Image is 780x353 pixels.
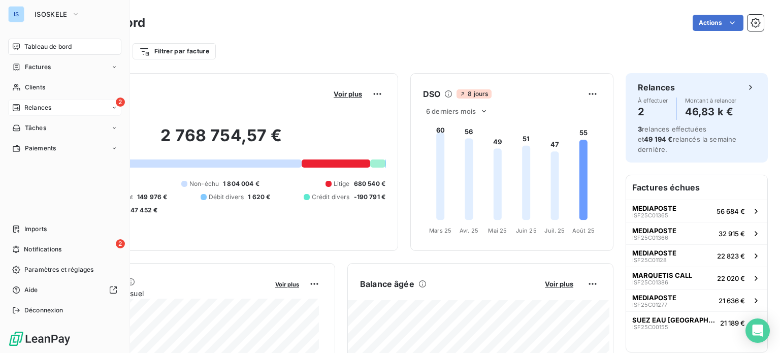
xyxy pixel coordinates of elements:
[8,100,121,116] a: 2Relances
[638,125,642,133] span: 3
[8,282,121,298] a: Aide
[334,90,362,98] span: Voir plus
[632,294,676,302] span: MEDIAPOSTE
[331,89,365,99] button: Voir plus
[638,125,736,153] span: relances effectuées et relancés la semaine dernière.
[8,331,71,347] img: Logo LeanPay
[334,179,350,188] span: Litige
[632,271,692,279] span: MARQUETIS CALL
[223,179,259,188] span: 1 804 004 €
[626,289,767,311] button: MEDIAPOSTEISF25C0127721 636 €
[632,227,676,235] span: MEDIAPOSTE
[717,207,745,215] span: 56 684 €
[632,279,668,285] span: ISF25C01386
[544,227,565,234] tspan: Juil. 25
[25,83,45,92] span: Clients
[248,192,270,202] span: 1 620 €
[8,79,121,95] a: Clients
[57,288,268,299] span: Chiffre d'affaires mensuel
[8,221,121,237] a: Imports
[24,224,47,234] span: Imports
[57,125,385,156] h2: 2 768 754,57 €
[24,42,72,51] span: Tableau de bord
[354,179,385,188] span: 680 540 €
[8,262,121,278] a: Paramètres et réglages
[717,252,745,260] span: 22 823 €
[638,104,668,120] h4: 2
[719,230,745,238] span: 32 915 €
[685,98,737,104] span: Montant à relancer
[354,192,386,202] span: -190 791 €
[720,319,745,327] span: 21 189 €
[745,318,770,343] div: Open Intercom Messenger
[626,200,767,222] button: MEDIAPOSTEISF25C0136556 684 €
[189,179,219,188] span: Non-échu
[542,279,576,288] button: Voir plus
[312,192,350,202] span: Crédit divers
[25,62,51,72] span: Factures
[632,324,668,330] span: ISF25C00155
[8,120,121,136] a: Tâches
[25,144,56,153] span: Paiements
[8,6,24,22] div: IS
[572,227,595,234] tspan: Août 25
[8,39,121,55] a: Tableau de bord
[719,297,745,305] span: 21 636 €
[116,239,125,248] span: 2
[24,245,61,254] span: Notifications
[488,227,507,234] tspan: Mai 25
[423,88,440,100] h6: DSO
[24,306,63,315] span: Déconnexion
[626,244,767,267] button: MEDIAPOSTEISF25C0112822 823 €
[717,274,745,282] span: 22 020 €
[632,204,676,212] span: MEDIAPOSTE
[209,192,244,202] span: Débit divers
[644,135,672,143] span: 49 194 €
[626,175,767,200] h6: Factures échues
[516,227,537,234] tspan: Juin 25
[429,227,451,234] tspan: Mars 25
[426,107,476,115] span: 6 derniers mois
[626,267,767,289] button: MARQUETIS CALLISF25C0138622 020 €
[360,278,414,290] h6: Balance âgée
[35,10,68,18] span: ISOSKELE
[638,98,668,104] span: À effectuer
[632,249,676,257] span: MEDIAPOSTE
[457,89,491,99] span: 8 jours
[626,311,767,334] button: SUEZ EAU [GEOGRAPHIC_DATA]ISF25C0015521 189 €
[685,104,737,120] h4: 46,83 k €
[626,222,767,244] button: MEDIAPOSTEISF25C0136632 915 €
[632,235,668,241] span: ISF25C01366
[137,192,167,202] span: 149 976 €
[632,257,667,263] span: ISF25C01128
[460,227,478,234] tspan: Avr. 25
[25,123,46,133] span: Tâches
[632,316,716,324] span: SUEZ EAU [GEOGRAPHIC_DATA]
[693,15,743,31] button: Actions
[638,81,675,93] h6: Relances
[24,103,51,112] span: Relances
[632,302,667,308] span: ISF25C01277
[24,265,93,274] span: Paramètres et réglages
[127,206,157,215] span: -47 452 €
[116,98,125,107] span: 2
[8,140,121,156] a: Paiements
[272,279,302,288] button: Voir plus
[133,43,216,59] button: Filtrer par facture
[545,280,573,288] span: Voir plus
[8,59,121,75] a: Factures
[275,281,299,288] span: Voir plus
[24,285,38,295] span: Aide
[632,212,668,218] span: ISF25C01365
